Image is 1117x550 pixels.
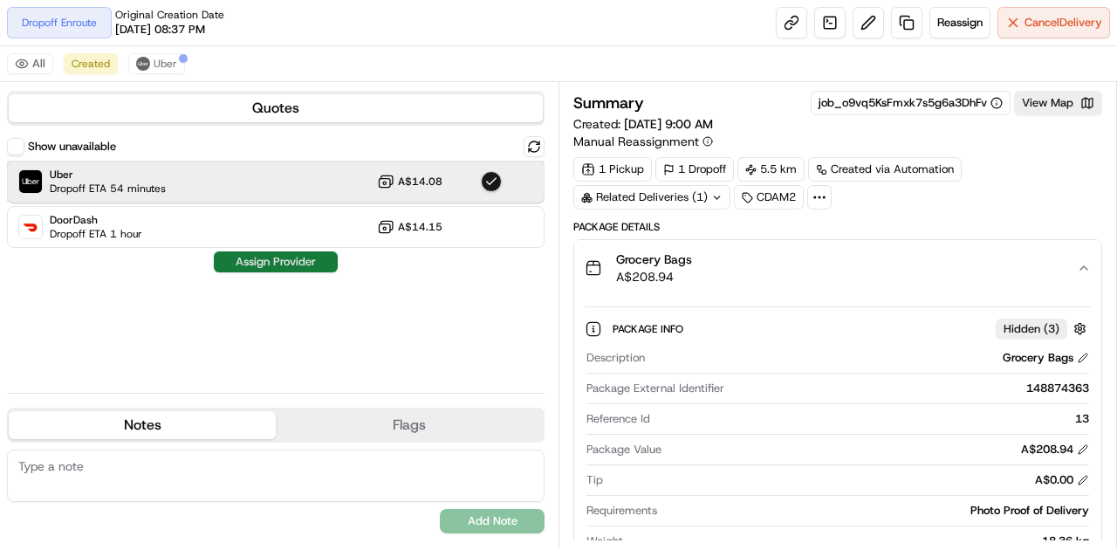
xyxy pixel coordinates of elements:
[573,185,730,210] div: Related Deliveries (1)
[50,168,166,182] span: Uber
[50,213,142,227] span: DoorDash
[1035,472,1089,488] div: A$0.00
[115,8,224,22] span: Original Creation Date
[573,95,644,111] h3: Summary
[574,240,1101,296] button: Grocery BagsA$208.94
[115,22,205,38] span: [DATE] 08:37 PM
[377,173,442,190] button: A$14.08
[929,7,990,38] button: Reassign
[573,133,713,150] button: Manual Reassignment
[1004,321,1059,337] span: Hidden ( 3 )
[7,53,53,74] button: All
[214,251,338,272] button: Assign Provider
[586,472,603,488] span: Tip
[630,533,1089,549] div: 18.36 kg
[1003,350,1089,366] div: Grocery Bags
[573,115,713,133] span: Created:
[9,94,543,122] button: Quotes
[664,503,1089,519] div: Photo Proof of Delivery
[1021,442,1089,457] div: A$208.94
[734,185,804,210] div: CDAM2
[586,503,657,519] span: Requirements
[1024,15,1102,31] span: Cancel Delivery
[655,157,734,182] div: 1 Dropoff
[657,411,1089,427] div: 13
[9,411,276,439] button: Notes
[377,218,442,236] button: A$14.15
[586,411,650,427] span: Reference Id
[616,251,692,268] span: Grocery Bags
[573,220,1102,234] div: Package Details
[613,322,687,336] span: Package Info
[64,53,118,74] button: Created
[624,116,713,132] span: [DATE] 9:00 AM
[276,411,543,439] button: Flags
[1014,91,1102,115] button: View Map
[586,350,645,366] span: Description
[586,442,661,457] span: Package Value
[398,175,442,189] span: A$14.08
[586,381,724,396] span: Package External Identifier
[586,533,623,549] span: Weight
[996,318,1091,340] button: Hidden (3)
[398,220,442,234] span: A$14.15
[128,53,185,74] button: Uber
[573,157,652,182] div: 1 Pickup
[997,7,1110,38] button: CancelDelivery
[19,216,42,238] img: DoorDash
[50,227,142,241] span: Dropoff ETA 1 hour
[154,57,177,71] span: Uber
[19,170,42,193] img: Uber
[819,95,1003,111] button: job_o9vq5KsFmxk7s5g6a3DhFv
[731,381,1089,396] div: 148874363
[28,139,116,155] label: Show unavailable
[136,57,150,71] img: uber-new-logo.jpeg
[737,157,805,182] div: 5.5 km
[937,15,983,31] span: Reassign
[808,157,962,182] a: Created via Automation
[573,133,699,150] span: Manual Reassignment
[616,268,692,285] span: A$208.94
[50,182,166,196] span: Dropoff ETA 54 minutes
[72,57,110,71] span: Created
